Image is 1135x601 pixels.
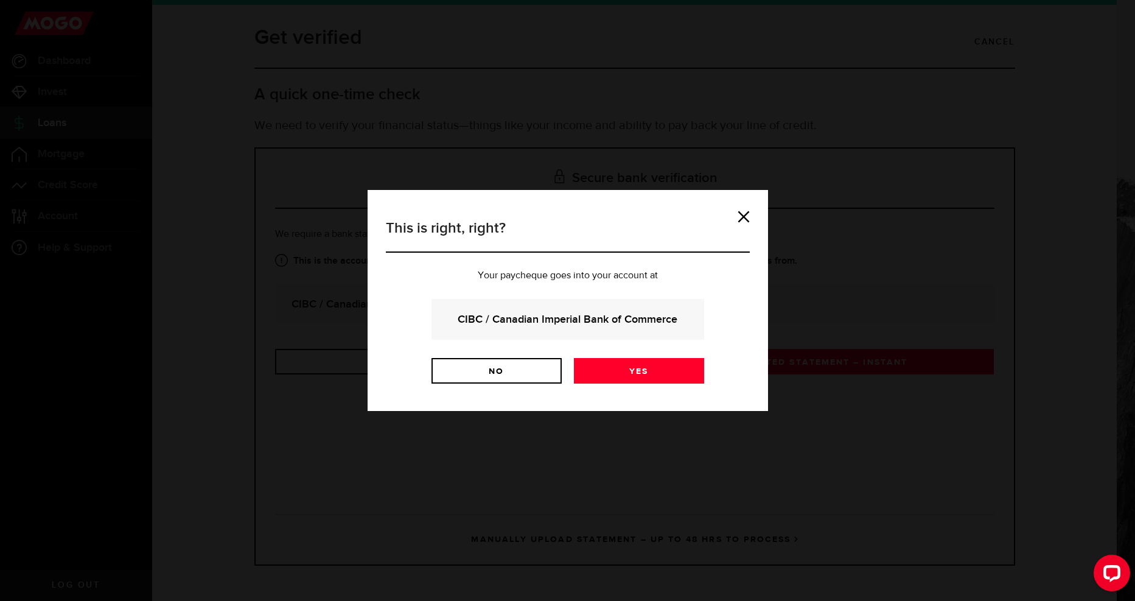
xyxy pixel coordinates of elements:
[386,271,750,281] p: Your paycheque goes into your account at
[448,311,688,328] strong: CIBC / Canadian Imperial Bank of Commerce
[574,358,704,384] a: Yes
[386,217,750,253] h3: This is right, right?
[1084,550,1135,601] iframe: LiveChat chat widget
[431,358,562,384] a: No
